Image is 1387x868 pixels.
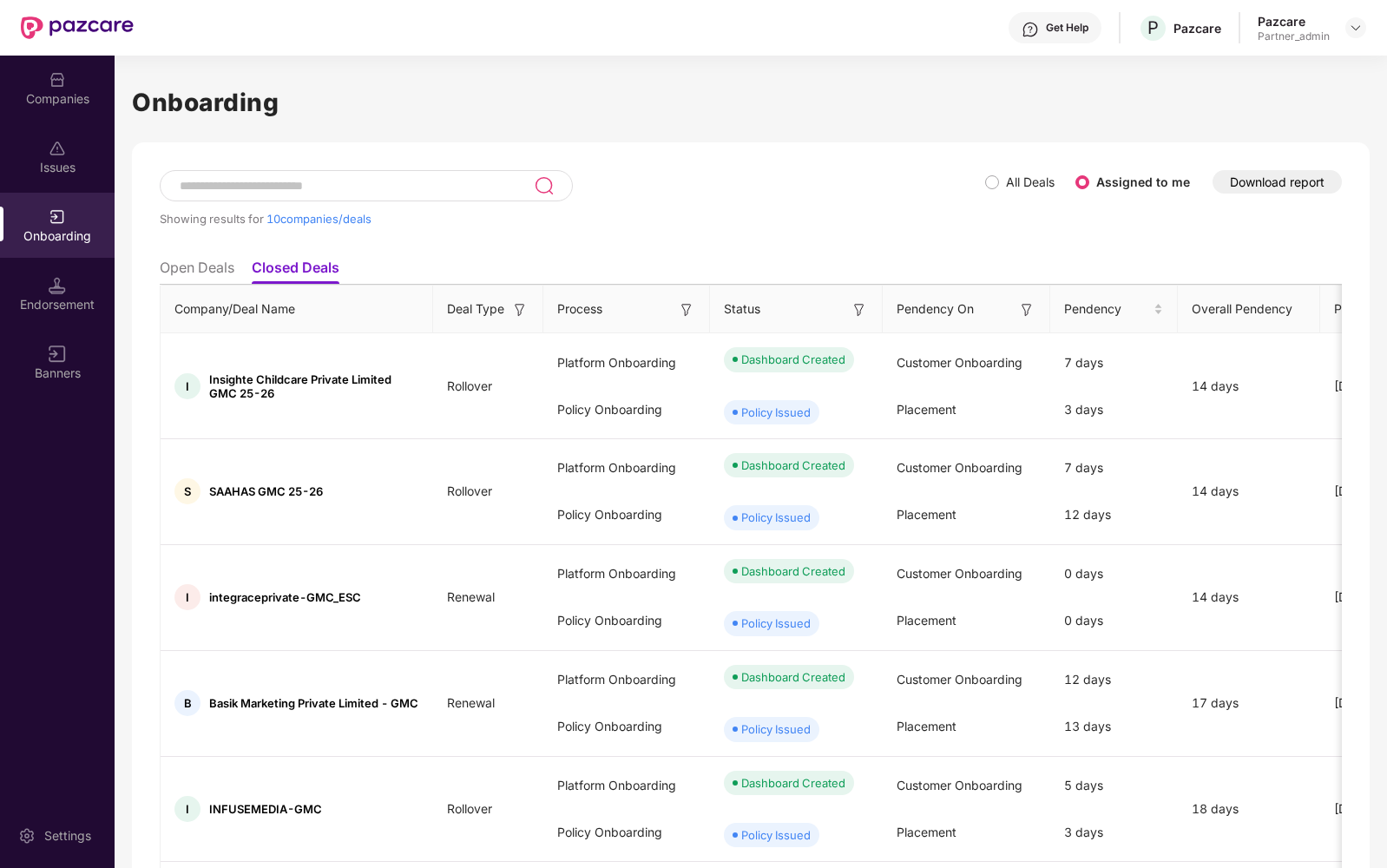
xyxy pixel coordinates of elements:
div: I [174,584,200,610]
span: Basik Marketing Private Limited - GMC [209,696,418,710]
div: Platform Onboarding [543,444,711,491]
div: Policy Issued [741,826,811,844]
th: Pendency [1050,286,1178,333]
div: Get Help [1046,21,1088,35]
div: Platform Onboarding [543,762,711,809]
span: Placement [897,402,956,417]
div: 18 days [1178,799,1320,819]
div: 7 days [1050,339,1178,386]
div: Dashboard Created [741,457,845,474]
img: svg+xml;base64,PHN2ZyB3aWR0aD0iMTYiIGhlaWdodD0iMTYiIHZpZXdCb3g9IjAgMCAxNiAxNiIgZmlsbD0ibm9uZSIgeG... [851,301,868,319]
img: svg+xml;base64,PHN2ZyBpZD0iSXNzdWVzX2Rpc2FibGVkIiB4bWxucz0iaHR0cDovL3d3dy53My5vcmcvMjAwMC9zdmciIH... [49,140,66,157]
div: 5 days [1050,762,1178,809]
span: Placement [897,507,956,522]
label: All Deals [1006,174,1055,189]
span: Placement [897,613,956,628]
div: Partner_admin [1258,30,1330,43]
span: INFUSEMEDIA-GMC [209,802,322,816]
div: Platform Onboarding [543,550,711,597]
div: Policy Onboarding [543,809,711,856]
div: 14 days [1178,377,1320,396]
span: Customer Onboarding [897,778,1022,792]
img: svg+xml;base64,PHN2ZyB3aWR0aD0iMjQiIGhlaWdodD0iMjUiIHZpZXdCb3g9IjAgMCAyNCAyNSIgZmlsbD0ibm9uZSIgeG... [534,175,554,196]
img: svg+xml;base64,PHN2ZyB3aWR0aD0iMTYiIGhlaWdodD0iMTYiIHZpZXdCb3g9IjAgMCAxNiAxNiIgZmlsbD0ibm9uZSIgeG... [1018,301,1035,319]
div: 0 days [1050,550,1178,597]
span: Placement [897,825,956,839]
div: Dashboard Created [741,774,845,792]
div: Policy Issued [741,720,811,738]
li: Open Deals [160,259,234,284]
div: 7 days [1050,444,1178,491]
label: Assigned to me [1096,174,1190,189]
img: svg+xml;base64,PHN2ZyB3aWR0aD0iMjAiIGhlaWdodD0iMjAiIHZpZXdCb3g9IjAgMCAyMCAyMCIgZmlsbD0ibm9uZSIgeG... [49,208,66,226]
div: Dashboard Created [741,351,845,368]
div: Policy Issued [741,404,811,421]
div: Policy Issued [741,615,811,632]
div: Pazcare [1173,20,1221,36]
span: integraceprivate-GMC_ESC [209,590,361,604]
div: I [174,373,200,399]
span: Renewal [433,589,509,604]
span: Pendency On [897,299,974,319]
div: Settings [39,827,96,845]
img: svg+xml;base64,PHN2ZyBpZD0iU2V0dGluZy0yMHgyMCIgeG1sbnM9Imh0dHA6Ly93d3cudzMub3JnLzIwMDAvc3ZnIiB3aW... [18,827,36,845]
span: Status [724,299,760,319]
span: Deal Type [447,299,504,319]
img: New Pazcare Logo [21,16,134,39]
img: svg+xml;base64,PHN2ZyB3aWR0aD0iMTYiIGhlaWdodD0iMTYiIHZpZXdCb3g9IjAgMCAxNiAxNiIgZmlsbD0ibm9uZSIgeG... [49,345,66,363]
div: Showing results for [160,212,985,226]
img: svg+xml;base64,PHN2ZyB3aWR0aD0iMTYiIGhlaWdodD0iMTYiIHZpZXdCb3g9IjAgMCAxNiAxNiIgZmlsbD0ibm9uZSIgeG... [511,301,529,319]
span: Customer Onboarding [897,355,1022,370]
div: Policy Onboarding [543,386,711,433]
div: 12 days [1050,491,1178,538]
div: Dashboard Created [741,668,845,686]
span: SAAHAS GMC 25-26 [209,484,323,498]
div: 17 days [1178,694,1320,713]
div: Platform Onboarding [543,656,711,703]
span: Renewal [433,695,509,710]
div: Policy Issued [741,509,811,526]
div: Policy Onboarding [543,703,711,750]
span: Process [557,299,602,319]
h1: Onboarding [132,83,1370,122]
div: Platform Onboarding [543,339,711,386]
div: 12 days [1050,656,1178,703]
img: svg+xml;base64,PHN2ZyBpZD0iSGVscC0zMngzMiIgeG1sbnM9Imh0dHA6Ly93d3cudzMub3JnLzIwMDAvc3ZnIiB3aWR0aD... [1022,21,1039,38]
th: Company/Deal Name [161,286,433,333]
div: 3 days [1050,386,1178,433]
img: svg+xml;base64,PHN2ZyB3aWR0aD0iMTQuNSIgaGVpZ2h0PSIxNC41IiB2aWV3Qm94PSIwIDAgMTYgMTYiIGZpbGw9Im5vbm... [49,277,66,294]
div: 13 days [1050,703,1178,750]
img: svg+xml;base64,PHN2ZyBpZD0iQ29tcGFuaWVzIiB4bWxucz0iaHR0cDovL3d3dy53My5vcmcvMjAwMC9zdmciIHdpZHRoPS... [49,71,66,89]
button: Download report [1213,170,1342,194]
div: B [174,690,200,716]
span: Rollover [433,483,506,498]
span: Pendency [1064,299,1150,319]
div: 14 days [1178,482,1320,501]
div: 3 days [1050,809,1178,856]
span: Placement [897,719,956,733]
div: 0 days [1050,597,1178,644]
li: Closed Deals [252,259,339,284]
div: 14 days [1178,588,1320,607]
div: S [174,478,200,504]
span: Customer Onboarding [897,672,1022,687]
img: svg+xml;base64,PHN2ZyB3aWR0aD0iMTYiIGhlaWdodD0iMTYiIHZpZXdCb3g9IjAgMCAxNiAxNiIgZmlsbD0ibm9uZSIgeG... [678,301,695,319]
div: Pazcare [1258,13,1330,30]
span: Customer Onboarding [897,460,1022,475]
div: I [174,796,200,822]
th: Overall Pendency [1178,286,1320,333]
span: Insighte Childcare Private Limited GMC 25-26 [209,372,419,400]
div: Dashboard Created [741,562,845,580]
span: Customer Onboarding [897,566,1022,581]
img: svg+xml;base64,PHN2ZyBpZD0iRHJvcGRvd24tMzJ4MzIiIHhtbG5zPSJodHRwOi8vd3d3LnczLm9yZy8yMDAwL3N2ZyIgd2... [1349,21,1363,35]
span: Rollover [433,378,506,393]
span: 10 companies/deals [266,212,371,226]
div: Policy Onboarding [543,597,711,644]
div: Policy Onboarding [543,491,711,538]
span: Rollover [433,801,506,816]
span: P [1147,17,1159,38]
